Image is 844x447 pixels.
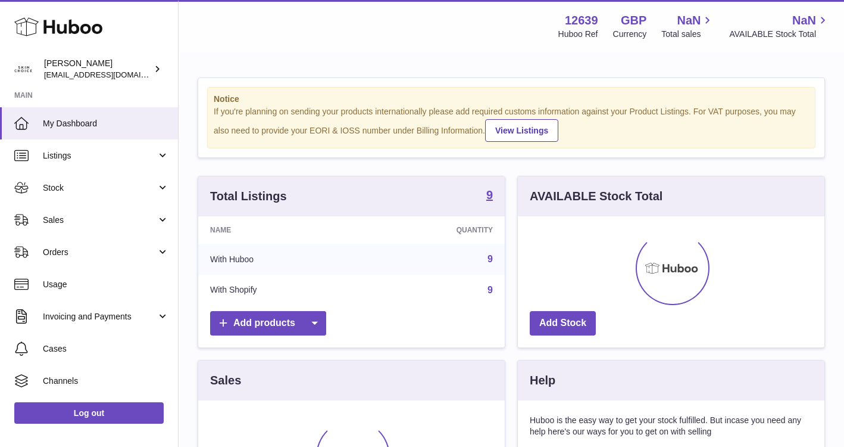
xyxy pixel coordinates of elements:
strong: Notice [214,94,809,105]
h3: Sales [210,372,241,389]
strong: 9 [486,189,493,201]
div: [PERSON_NAME] [44,58,151,80]
span: NaN [677,13,701,29]
a: 9 [486,189,493,203]
h3: Help [530,372,555,389]
img: admin@skinchoice.com [14,60,32,78]
a: NaN Total sales [661,13,714,40]
td: With Shopify [198,275,364,306]
div: Huboo Ref [558,29,598,40]
span: Channels [43,375,169,387]
th: Name [198,216,364,244]
span: [EMAIL_ADDRESS][DOMAIN_NAME] [44,70,175,79]
span: NaN [792,13,816,29]
p: Huboo is the easy way to get your stock fulfilled. But incase you need any help here's our ways f... [530,415,812,437]
td: With Huboo [198,244,364,275]
span: Orders [43,247,157,258]
strong: GBP [621,13,646,29]
span: AVAILABLE Stock Total [729,29,830,40]
a: Add Stock [530,311,596,336]
a: 9 [487,254,493,264]
strong: 12639 [565,13,598,29]
h3: Total Listings [210,188,287,204]
th: Quantity [364,216,505,244]
span: Cases [43,343,169,355]
div: If you're planning on sending your products internationally please add required customs informati... [214,106,809,142]
a: 9 [487,285,493,295]
span: Total sales [661,29,714,40]
a: NaN AVAILABLE Stock Total [729,13,830,40]
span: Stock [43,182,157,194]
a: View Listings [485,119,558,142]
div: Currency [613,29,647,40]
a: Log out [14,402,164,424]
span: Sales [43,215,157,226]
span: Listings [43,150,157,162]
a: Add products [210,311,326,336]
span: My Dashboard [43,118,169,129]
span: Usage [43,279,169,290]
span: Invoicing and Payments [43,311,157,322]
h3: AVAILABLE Stock Total [530,188,662,204]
